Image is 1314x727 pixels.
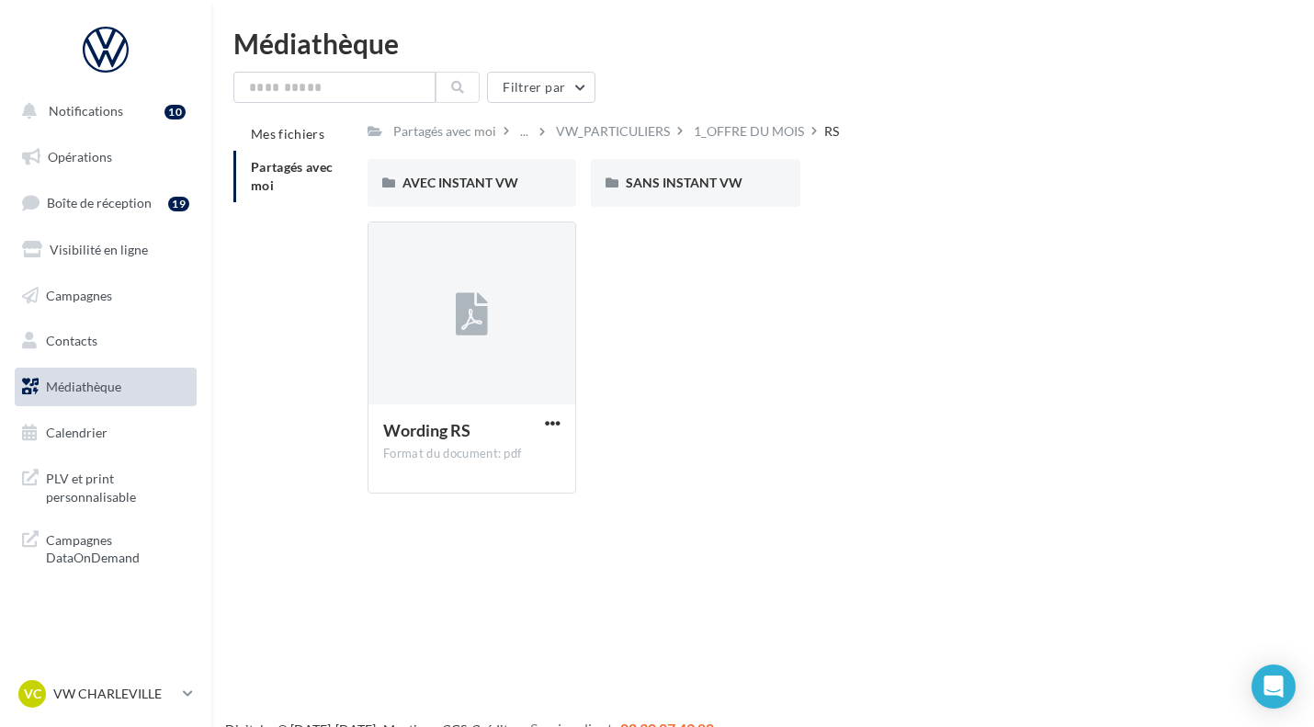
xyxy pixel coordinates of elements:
span: AVEC INSTANT VW [402,175,518,190]
div: 1_OFFRE DU MOIS [694,122,804,141]
span: Campagnes [46,287,112,302]
span: Wording RS [383,420,470,440]
a: Calendrier [11,414,200,452]
span: Mes fichiers [251,126,324,142]
span: Médiathèque [46,379,121,394]
span: SANS INSTANT VW [626,175,742,190]
span: Partagés avec moi [251,159,334,193]
a: PLV et print personnalisable [11,459,200,513]
div: RS [824,122,839,141]
div: Format du document: pdf [383,446,561,462]
button: Notifications 10 [11,92,193,131]
a: Opérations [11,138,200,176]
div: Médiathèque [233,29,1292,57]
span: Contacts [46,333,97,348]
a: Médiathèque [11,368,200,406]
p: VW CHARLEVILLE [53,685,176,703]
a: Contacts [11,322,200,360]
div: ... [516,119,532,144]
div: Partagés avec moi [393,122,496,141]
a: Campagnes DataOnDemand [11,520,200,574]
span: Campagnes DataOnDemand [46,528,189,567]
span: PLV et print personnalisable [46,466,189,505]
div: 19 [168,197,189,211]
button: Filtrer par [487,72,595,103]
div: 10 [164,105,186,119]
span: Boîte de réception [47,195,152,210]
a: Boîte de réception19 [11,183,200,222]
a: Campagnes [11,277,200,315]
span: Visibilité en ligne [50,242,148,257]
div: Open Intercom Messenger [1252,665,1296,709]
a: Visibilité en ligne [11,231,200,269]
a: VC VW CHARLEVILLE [15,676,197,711]
div: VW_PARTICULIERS [556,122,670,141]
span: Opérations [48,149,112,165]
span: Calendrier [46,425,108,440]
span: VC [24,685,41,703]
span: Notifications [49,103,123,119]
